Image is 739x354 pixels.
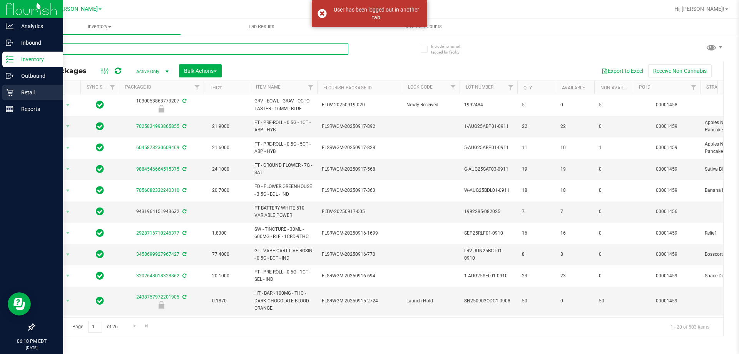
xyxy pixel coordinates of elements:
[656,209,677,214] a: 00001456
[599,101,628,109] span: 5
[254,290,313,312] span: HT - BAR - 100MG - THC - DARK CHOCOLATE BLOOD ORANGE
[129,321,140,331] a: Go to the next page
[136,273,179,279] a: 3202648018328862
[599,187,628,194] span: 0
[63,185,73,196] span: select
[181,294,186,300] span: Sync from Compliance System
[322,144,397,151] span: FLSRWGM-20250917-828
[181,145,186,150] span: Sync from Compliance System
[118,97,205,112] div: 1030053863773207
[656,166,677,172] a: 00001459
[256,84,281,90] a: Item Name
[63,295,73,306] span: select
[706,84,722,90] a: Strain
[331,6,421,21] div: User has been logged out in another tab
[522,166,551,173] span: 19
[560,187,590,194] span: 18
[431,44,470,55] span: Include items not tagged for facility
[181,188,186,193] span: Sync from Compliance System
[505,81,517,94] a: Filter
[599,144,628,151] span: 1
[599,166,628,173] span: 0
[96,142,104,153] span: In Sync
[63,249,73,260] span: select
[208,228,231,239] span: 1.8300
[322,297,397,305] span: FLSRWGM-20250915-2724
[597,64,648,77] button: Export to Excel
[254,183,313,198] span: FD - FLOWER GREENHOUSE - 3.5G - BDL - IND
[599,230,628,237] span: 0
[674,6,724,12] span: Hi, [PERSON_NAME]!
[13,71,60,81] p: Outbound
[13,88,60,97] p: Retail
[208,185,233,196] span: 20.7000
[96,206,104,217] span: In Sync
[599,251,628,258] span: 0
[466,84,493,90] a: Lot Number
[118,301,205,309] div: Launch Hold
[181,252,186,257] span: Sync from Compliance System
[464,144,513,151] span: 5-AUG25ABP01-0911
[55,6,98,12] span: [PERSON_NAME]
[63,228,73,238] span: select
[522,272,551,280] span: 23
[238,23,285,30] span: Lab Results
[63,143,73,153] span: select
[125,84,151,90] a: Package ID
[408,84,433,90] a: Lock Code
[599,123,628,130] span: 0
[522,208,551,215] span: 7
[323,85,372,91] a: Flourish Package ID
[522,230,551,237] span: 16
[522,251,551,258] span: 8
[464,187,513,194] span: W-AUG25BDL01-0911
[181,98,186,104] span: Sync from Compliance System
[13,104,60,114] p: Reports
[599,208,628,215] span: 0
[3,345,60,351] p: [DATE]
[181,230,186,236] span: Sync from Compliance System
[18,18,181,35] a: Inventory
[6,72,13,80] inline-svg: Outbound
[208,270,233,282] span: 20.1000
[141,321,152,331] a: Go to the last page
[13,38,60,47] p: Inbound
[8,292,31,315] iframe: Resource center
[560,144,590,151] span: 10
[406,297,455,305] span: Launch Hold
[136,145,179,150] a: 6045873230609469
[96,295,104,306] span: In Sync
[464,208,513,215] span: 1992285-082025
[322,208,397,215] span: FLTW-20250917-005
[181,18,343,35] a: Lab Results
[191,81,204,94] a: Filter
[560,101,590,109] span: 0
[40,67,94,75] span: All Packages
[181,209,186,214] span: Sync from Compliance System
[63,121,73,132] span: select
[6,39,13,47] inline-svg: Inbound
[664,321,716,332] span: 1 - 20 of 503 items
[304,81,317,94] a: Filter
[560,272,590,280] span: 23
[322,187,397,194] span: FLSRWGM-20250917-363
[63,206,73,217] span: select
[6,55,13,63] inline-svg: Inventory
[254,119,313,134] span: FT - PRE-ROLL - 0.5G - 1CT - ABP - HYB
[210,85,222,91] a: THC%
[464,230,513,237] span: SEP25RLF01-0910
[254,268,313,283] span: FT - PRE-ROLL - 0.5G - 1CT - SEL - IND
[136,166,179,172] a: 9884546664515375
[648,64,712,77] button: Receive Non-Cannabis
[560,208,590,215] span: 7
[522,123,551,130] span: 22
[562,85,585,91] a: Available
[34,43,348,55] input: Search Package ID, Item Name, SKU, Lot or Part Number...
[599,297,628,305] span: 50
[600,85,635,91] a: Non-Available
[656,124,677,129] a: 00001459
[322,251,397,258] span: FLSRWGM-20250916-770
[560,166,590,173] span: 19
[322,101,397,109] span: FLTW-20250919-020
[522,297,551,305] span: 50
